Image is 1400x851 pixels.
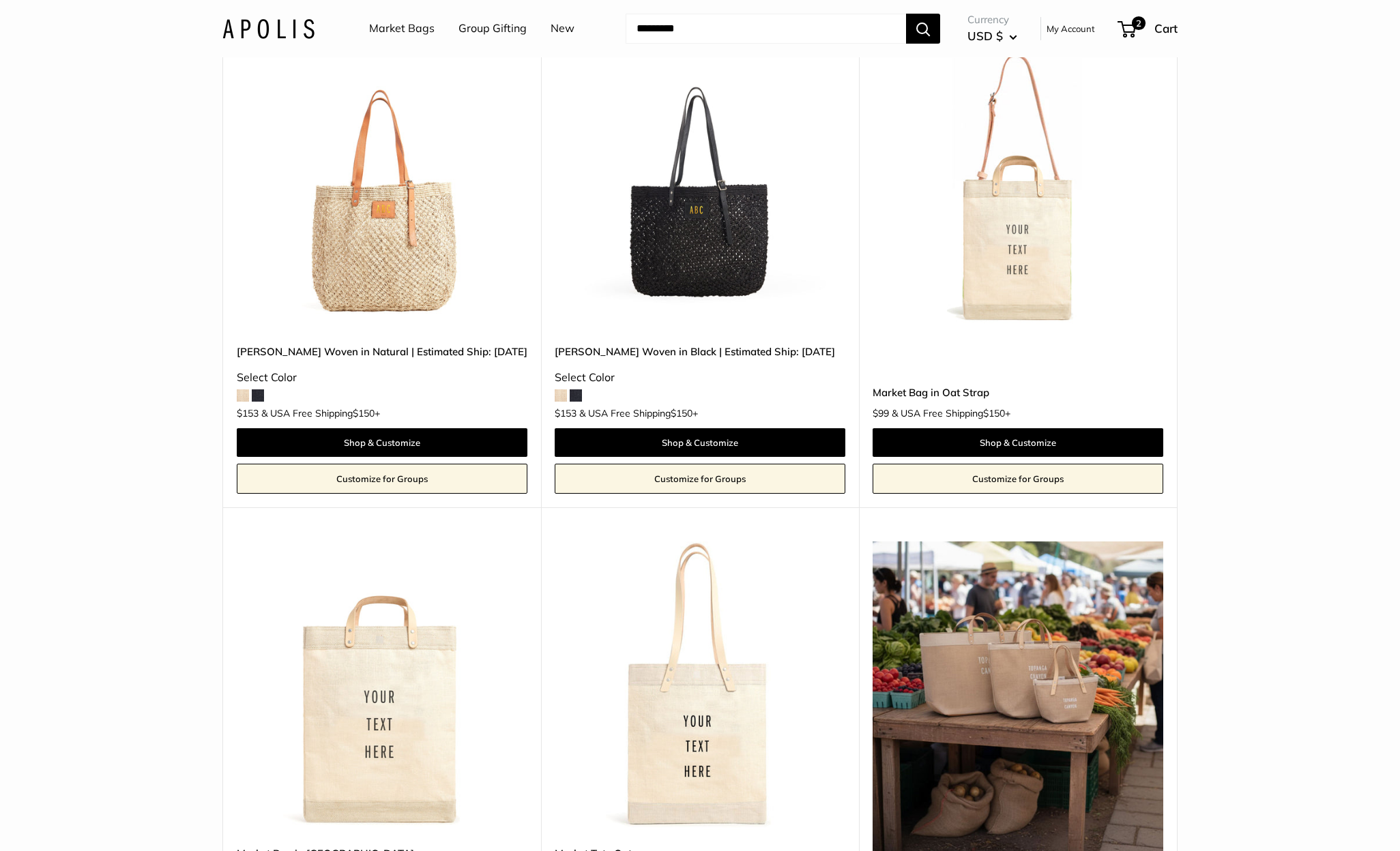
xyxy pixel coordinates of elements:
[967,25,1017,47] button: USD $
[873,464,1163,494] a: Customize for Groups
[967,29,1003,43] span: USD $
[626,14,906,44] input: Search...
[237,407,259,419] span: $153
[237,464,527,494] a: Customize for Groups
[237,428,527,457] a: Shop & Customize
[555,541,845,832] a: Market Tote OatMarket Tote Oat
[551,18,574,39] a: New
[873,428,1163,457] a: Shop & Customize
[1132,16,1146,30] span: 2
[555,344,845,359] a: [PERSON_NAME] Woven in Black | Estimated Ship: [DATE]
[873,385,1163,400] a: Market Bag in Oat Strap
[237,40,527,330] img: Mercado Woven in Natural | Estimated Ship: Oct. 19th
[983,407,1005,419] span: $150
[458,18,527,39] a: Group Gifting
[353,407,375,419] span: $150
[892,408,1010,418] span: & USA Free Shipping +
[555,428,845,457] a: Shop & Customize
[555,541,845,832] img: Market Tote Oat
[1154,21,1178,35] span: Cart
[873,40,1163,330] a: Market Bag in Oat StrapMarket Bag in Oat Strap
[873,40,1163,330] img: Market Bag in Oat Strap
[873,407,889,419] span: $99
[237,541,527,832] img: Market Bag in Oat
[237,40,527,330] a: Mercado Woven in Natural | Estimated Ship: Oct. 19thMercado Woven in Natural | Estimated Ship: Oc...
[369,18,435,39] a: Market Bags
[555,368,845,388] div: Select Color
[1047,20,1095,37] a: My Account
[555,40,845,330] a: Mercado Woven in Black | Estimated Ship: Oct. 19thMercado Woven in Black | Estimated Ship: Oct. 19th
[906,14,940,44] button: Search
[222,18,315,38] img: Apolis
[555,407,577,419] span: $153
[967,10,1017,29] span: Currency
[1119,18,1178,40] a: 2 Cart
[671,407,692,419] span: $150
[579,408,698,418] span: & USA Free Shipping +
[555,40,845,330] img: Mercado Woven in Black | Estimated Ship: Oct. 19th
[261,408,380,418] span: & USA Free Shipping +
[237,368,527,388] div: Select Color
[237,541,527,832] a: Market Bag in OatMarket Bag in Oat
[555,464,845,494] a: Customize for Groups
[237,344,527,359] a: [PERSON_NAME] Woven in Natural | Estimated Ship: [DATE]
